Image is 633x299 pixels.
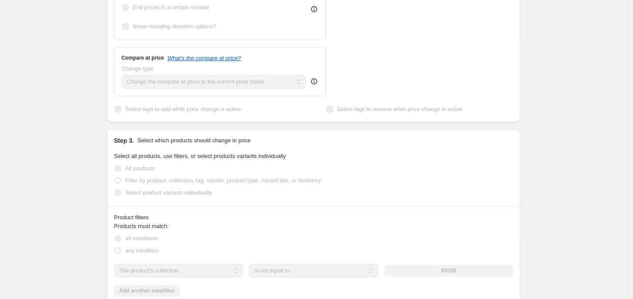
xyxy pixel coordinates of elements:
[310,77,318,86] div: help
[125,235,158,242] span: all conditions
[114,136,134,145] h2: Step 3.
[337,106,462,112] span: Select tags to remove while price change is active
[125,189,212,196] span: Select product variants individually
[121,65,154,72] span: Change type
[137,136,251,145] p: Select which products should change in price
[114,153,286,159] span: Select all products, use filters, or select products variants individually
[121,54,164,61] h3: Compare at price
[125,247,159,254] span: any condition
[125,177,321,184] span: Filter by product, collection, tag, vendor, product type, variant title, or inventory
[114,223,169,229] span: Products must match:
[125,165,155,171] span: All products
[133,23,216,30] span: Show rounding direction options?
[167,55,241,61] button: What's the compare at price?
[114,213,513,222] div: Product filters
[125,106,241,112] span: Select tags to add while price change is active
[133,4,209,10] span: End prices in a certain number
